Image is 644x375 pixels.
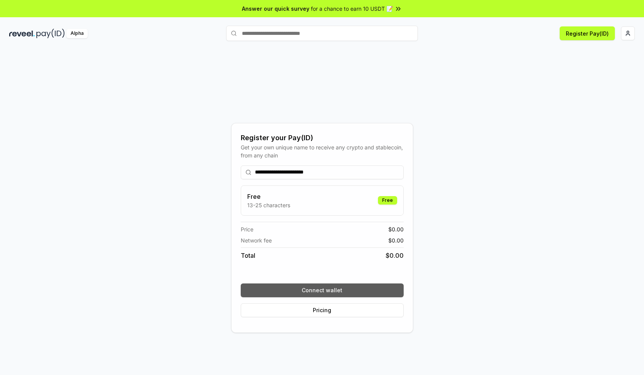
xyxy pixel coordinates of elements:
span: Total [241,251,255,260]
span: Network fee [241,236,272,244]
img: reveel_dark [9,29,35,38]
button: Pricing [241,303,404,317]
button: Connect wallet [241,283,404,297]
span: $ 0.00 [388,236,404,244]
p: 13-25 characters [247,201,290,209]
span: $ 0.00 [388,225,404,233]
span: $ 0.00 [386,251,404,260]
div: Alpha [66,29,88,38]
button: Register Pay(ID) [560,26,615,40]
div: Free [378,196,397,205]
div: Get your own unique name to receive any crypto and stablecoin, from any chain [241,143,404,159]
h3: Free [247,192,290,201]
span: Price [241,225,253,233]
img: pay_id [36,29,65,38]
span: for a chance to earn 10 USDT 📝 [311,5,393,13]
span: Answer our quick survey [242,5,309,13]
div: Register your Pay(ID) [241,133,404,143]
